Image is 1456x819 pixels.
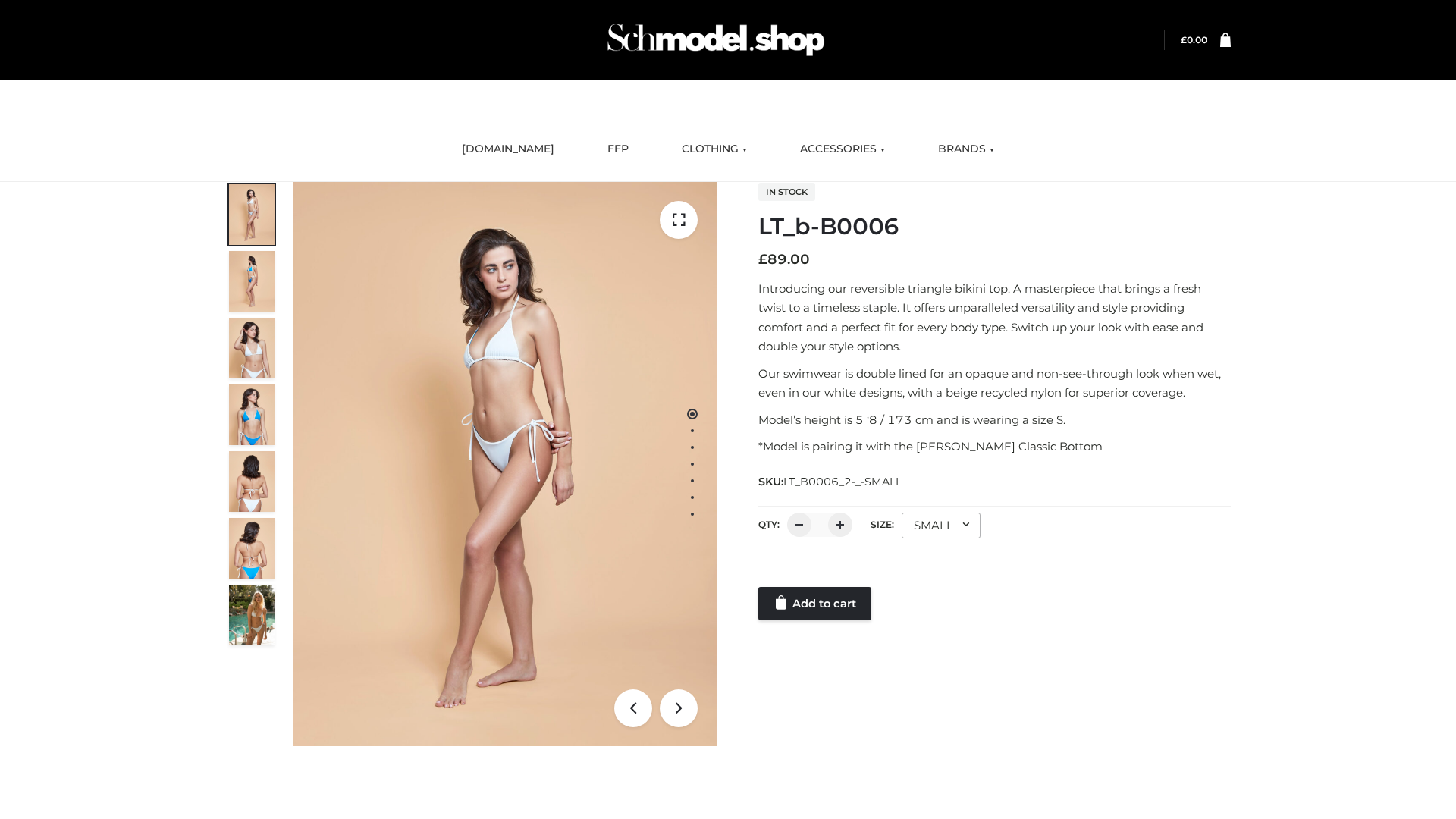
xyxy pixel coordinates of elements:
[758,410,1231,430] p: Model’s height is 5 ‘8 / 173 cm and is wearing a size S.
[1181,34,1207,45] a: £0.00
[229,384,275,445] img: ArielClassicBikiniTop_CloudNine_AzureSky_OW114ECO_4-scaled.jpg
[229,518,275,579] img: ArielClassicBikiniTop_CloudNine_AzureSky_OW114ECO_8-scaled.jpg
[229,318,275,378] img: ArielClassicBikiniTop_CloudNine_AzureSky_OW114ECO_3-scaled.jpg
[758,519,780,530] label: QTY:
[758,437,1231,457] p: *Model is pairing it with the [PERSON_NAME] Classic Bottom
[758,279,1231,356] p: Introducing our reversible triangle bikini top. A masterpiece that brings a fresh twist to a time...
[758,587,871,620] a: Add to cart
[758,472,903,491] span: SKU:
[758,364,1231,403] p: Our swimwear is double lined for an opaque and non-see-through look when wet, even in our white d...
[293,182,717,746] img: ArielClassicBikiniTop_CloudNine_AzureSky_OW114ECO_1
[450,133,566,166] a: [DOMAIN_NAME]
[902,513,981,538] div: SMALL
[783,475,902,488] span: LT_B0006_2-_-SMALL
[596,133,640,166] a: FFP
[670,133,758,166] a: CLOTHING
[229,251,275,312] img: ArielClassicBikiniTop_CloudNine_AzureSky_OW114ECO_2-scaled.jpg
[229,451,275,512] img: ArielClassicBikiniTop_CloudNine_AzureSky_OW114ECO_7-scaled.jpg
[229,184,275,245] img: ArielClassicBikiniTop_CloudNine_AzureSky_OW114ECO_1-scaled.jpg
[789,133,896,166] a: ACCESSORIES
[758,183,815,201] span: In stock
[229,585,275,645] img: Arieltop_CloudNine_AzureSky2.jpg
[871,519,894,530] label: Size:
[758,251,767,268] span: £
[758,213,1231,240] h1: LT_b-B0006
[1181,34,1207,45] bdi: 0.00
[602,10,830,70] img: Schmodel Admin 964
[1181,34,1187,45] span: £
[758,251,810,268] bdi: 89.00
[927,133,1006,166] a: BRANDS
